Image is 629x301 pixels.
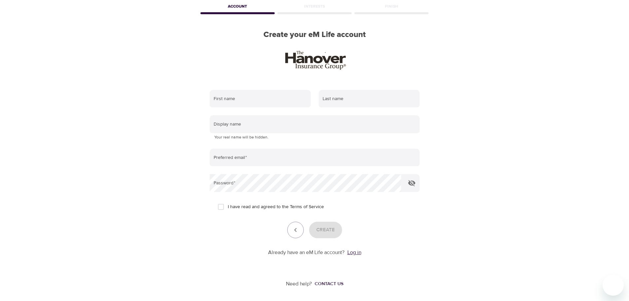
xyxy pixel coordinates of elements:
p: Your real name will be hidden. [214,134,415,141]
h2: Create your eM Life account [199,30,430,40]
span: I have read and agreed to the [228,204,324,210]
a: Contact us [312,281,343,287]
div: Contact us [315,281,343,287]
p: Need help? [286,280,312,288]
a: Terms of Service [290,204,324,210]
p: Already have an eM Life account? [268,249,345,256]
a: Log in [347,249,361,256]
img: HIG_wordmrk_k.jpg [279,48,350,71]
iframe: Button to launch messaging window [603,275,624,296]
